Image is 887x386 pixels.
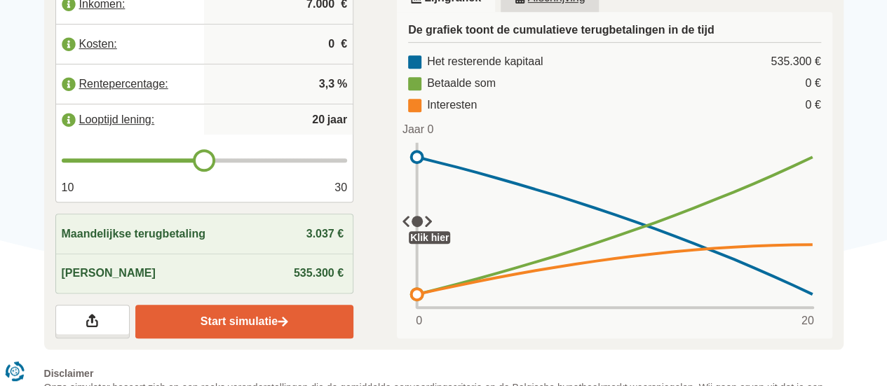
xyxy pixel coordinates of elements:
[62,266,156,282] span: [PERSON_NAME]
[56,104,205,135] label: Looptijd lening:
[334,180,347,196] span: 30
[771,54,820,70] div: 535.300 €
[408,97,477,113] div: Interesten
[56,29,205,60] label: Kosten:
[341,36,347,53] span: €
[408,54,543,70] div: Het resterende kapitaal
[337,76,347,92] span: %
[416,313,422,329] span: 0
[805,76,820,92] div: 0 €
[805,97,820,113] div: 0 €
[409,231,450,244] div: Klik hier
[56,69,205,99] label: Rentepercentage:
[408,76,496,92] div: Betaalde som
[210,25,347,63] input: |
[62,226,205,242] span: Maandelijkse terugbetaling
[327,112,347,128] span: jaar
[44,366,844,380] span: Disclaimer
[408,23,821,43] h3: De grafiek toont de cumulatieve terugbetalingen in de tijd
[62,180,74,196] span: 10
[801,313,814,329] span: 20
[135,305,353,338] a: Start simulatie
[294,267,344,279] span: 535.300 €
[55,305,130,338] a: Deel je resultaten
[306,228,344,240] span: 3.037 €
[210,65,347,103] input: |
[278,316,288,328] img: Start simulatie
